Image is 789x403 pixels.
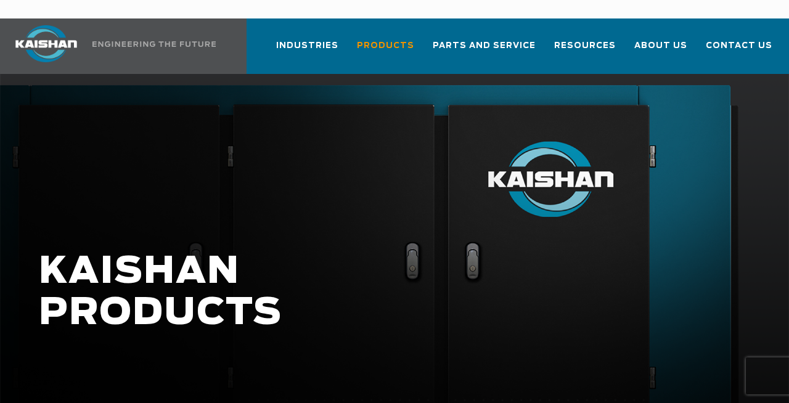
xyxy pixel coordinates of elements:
span: Resources [554,39,616,53]
span: Industries [276,39,338,53]
a: Contact Us [706,30,772,71]
a: Parts and Service [433,30,536,71]
span: Parts and Service [433,39,536,53]
img: Engineering the future [92,41,216,47]
span: Contact Us [706,39,772,53]
a: Industries [276,30,338,71]
span: About Us [634,39,687,53]
a: Products [357,30,414,71]
a: About Us [634,30,687,71]
a: Resources [554,30,616,71]
h1: KAISHAN PRODUCTS [39,251,629,334]
span: Products [357,39,414,53]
